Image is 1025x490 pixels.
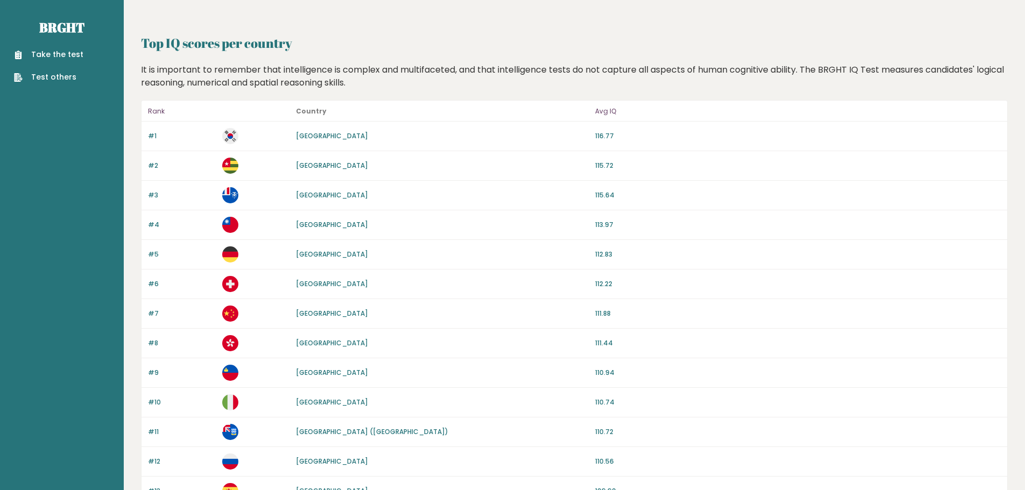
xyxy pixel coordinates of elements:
a: [GEOGRAPHIC_DATA] [296,220,368,229]
p: 111.88 [595,309,1001,318]
p: #11 [148,427,216,437]
p: #4 [148,220,216,230]
p: #9 [148,368,216,378]
p: Avg IQ [595,105,1001,118]
img: it.svg [222,394,238,410]
a: [GEOGRAPHIC_DATA] [296,161,368,170]
p: 110.72 [595,427,1001,437]
a: [GEOGRAPHIC_DATA] [296,131,368,140]
p: Rank [148,105,216,118]
div: It is important to remember that intelligence is complex and multifaceted, and that intelligence ... [137,63,1012,89]
img: ch.svg [222,276,238,292]
img: tg.svg [222,158,238,174]
a: [GEOGRAPHIC_DATA] [296,397,368,407]
p: 115.64 [595,190,1001,200]
img: li.svg [222,365,238,381]
h2: Top IQ scores per country [141,33,1008,53]
p: #5 [148,250,216,259]
a: [GEOGRAPHIC_DATA] [296,250,368,259]
img: kr.svg [222,128,238,144]
p: 111.44 [595,338,1001,348]
p: #12 [148,457,216,466]
p: #7 [148,309,216,318]
p: 115.72 [595,161,1001,171]
p: 116.77 [595,131,1001,141]
p: #2 [148,161,216,171]
img: cn.svg [222,306,238,322]
b: Country [296,106,327,116]
a: [GEOGRAPHIC_DATA] [296,190,368,200]
a: [GEOGRAPHIC_DATA] [296,457,368,466]
p: #10 [148,397,216,407]
p: 110.74 [595,397,1001,407]
img: ru.svg [222,453,238,470]
p: 113.97 [595,220,1001,230]
p: 110.56 [595,457,1001,466]
p: 112.83 [595,250,1001,259]
img: tf.svg [222,187,238,203]
p: #1 [148,131,216,141]
img: fk.svg [222,424,238,440]
a: [GEOGRAPHIC_DATA] [296,368,368,377]
a: [GEOGRAPHIC_DATA] [296,338,368,347]
p: 112.22 [595,279,1001,289]
a: Brght [39,19,84,36]
img: de.svg [222,246,238,262]
p: 110.94 [595,368,1001,378]
p: #6 [148,279,216,289]
img: tw.svg [222,217,238,233]
a: Take the test [14,49,83,60]
a: [GEOGRAPHIC_DATA] [296,309,368,318]
a: Test others [14,72,83,83]
a: [GEOGRAPHIC_DATA] ([GEOGRAPHIC_DATA]) [296,427,448,436]
img: hk.svg [222,335,238,351]
p: #8 [148,338,216,348]
a: [GEOGRAPHIC_DATA] [296,279,368,288]
p: #3 [148,190,216,200]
